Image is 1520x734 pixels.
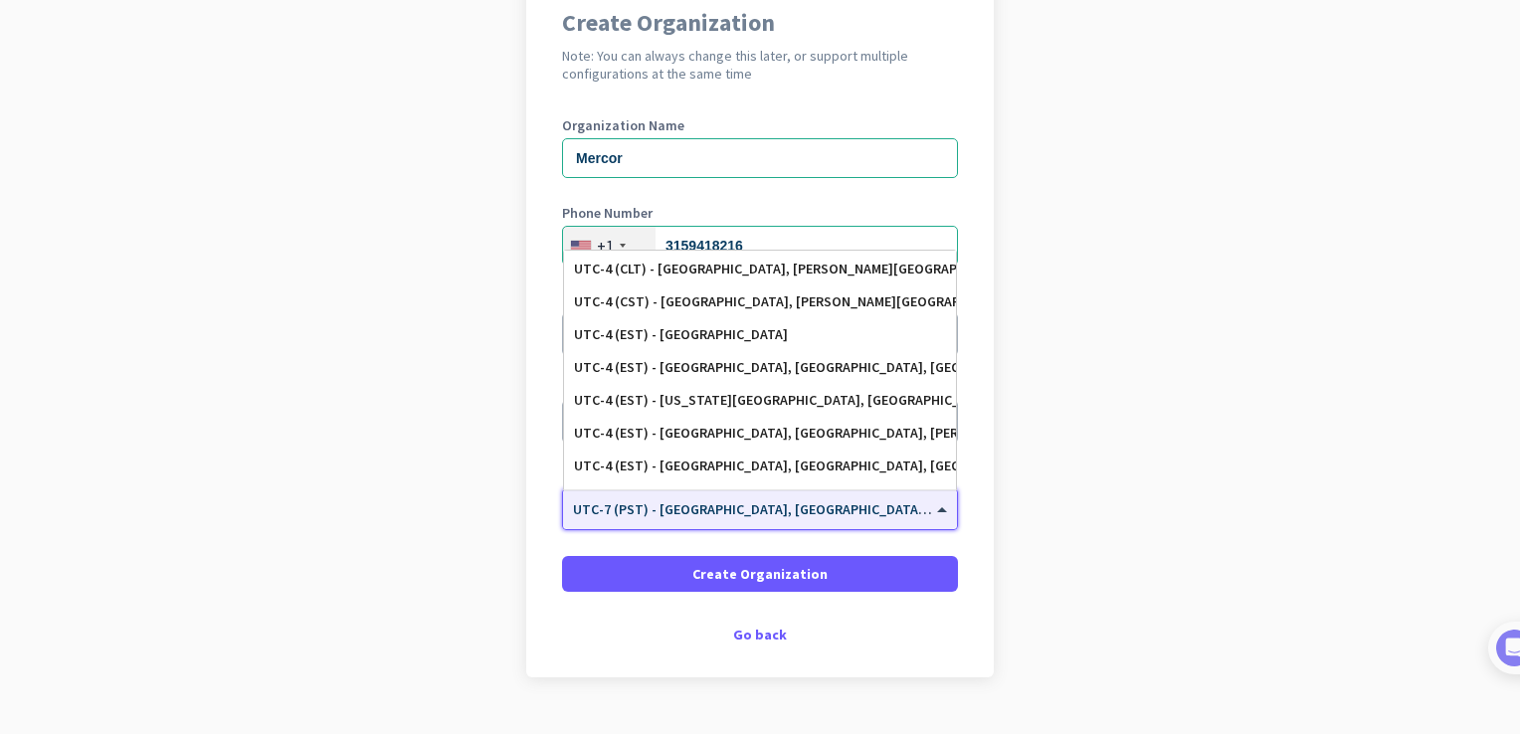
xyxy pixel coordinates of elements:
[562,293,707,307] label: Organization language
[562,556,958,592] button: Create Organization
[574,326,946,343] div: UTC-4 (EST) - [GEOGRAPHIC_DATA]
[574,425,946,442] div: UTC-4 (EST) - [GEOGRAPHIC_DATA], [GEOGRAPHIC_DATA], [PERSON_NAME] 73, Port-de-Paix
[562,11,958,35] h1: Create Organization
[562,118,958,132] label: Organization Name
[562,628,958,642] div: Go back
[562,468,958,482] label: Organization Time Zone
[574,458,946,474] div: UTC-4 (EST) - [GEOGRAPHIC_DATA], [GEOGRAPHIC_DATA], [GEOGRAPHIC_DATA], [GEOGRAPHIC_DATA]
[574,359,946,376] div: UTC-4 (EST) - [GEOGRAPHIC_DATA], [GEOGRAPHIC_DATA], [GEOGRAPHIC_DATA], [GEOGRAPHIC_DATA]
[692,564,828,584] span: Create Organization
[562,47,958,83] h2: Note: You can always change this later, or support multiple configurations at the same time
[562,138,958,178] input: What is the name of your organization?
[562,381,958,395] label: Organization Size (Optional)
[562,206,958,220] label: Phone Number
[562,226,958,266] input: 201-555-0123
[574,392,946,409] div: UTC-4 (EST) - [US_STATE][GEOGRAPHIC_DATA], [GEOGRAPHIC_DATA], [GEOGRAPHIC_DATA], [GEOGRAPHIC_DATA]
[564,251,956,489] div: Options List
[574,293,946,310] div: UTC-4 (CST) - [GEOGRAPHIC_DATA], [PERSON_NAME][GEOGRAPHIC_DATA], [GEOGRAPHIC_DATA], [GEOGRAPHIC_D...
[574,261,946,277] div: UTC-4 (CLT) - [GEOGRAPHIC_DATA], [PERSON_NAME][GEOGRAPHIC_DATA], [GEOGRAPHIC_DATA], [GEOGRAPHIC_D...
[597,236,614,256] div: +1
